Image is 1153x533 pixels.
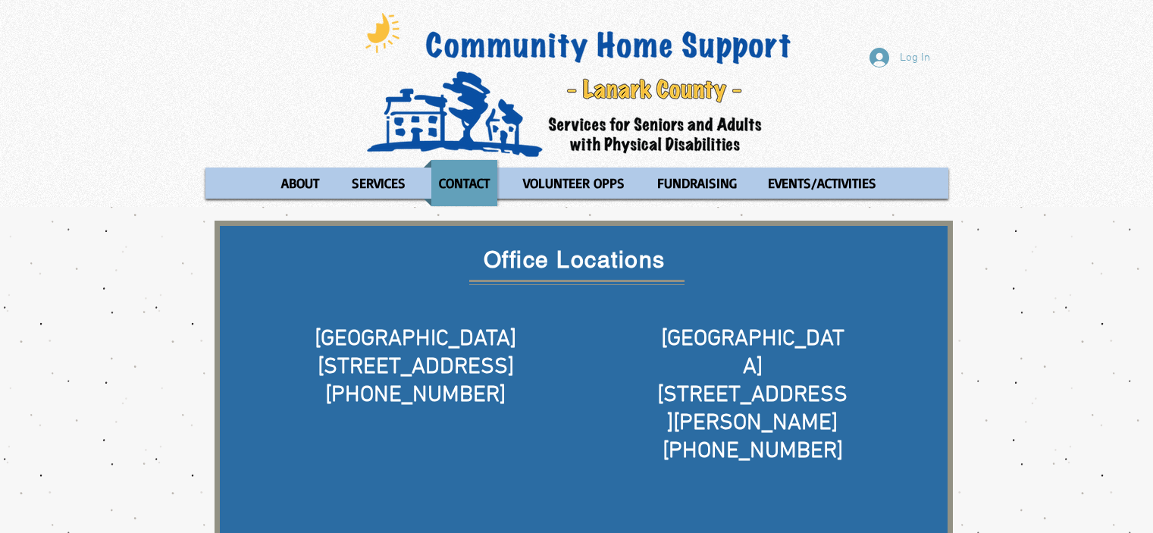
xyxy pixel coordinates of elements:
[643,160,750,206] a: FUNDRAISING
[661,325,844,381] span: [GEOGRAPHIC_DATA]
[761,160,883,206] p: EVENTS/ACTIVITIES
[657,381,848,437] span: [STREET_ADDRESS][PERSON_NAME]
[424,160,505,206] a: CONTACT
[754,160,891,206] a: EVENTS/ACTIVITIES
[663,437,843,466] span: [PHONE_NUMBER]
[509,160,639,206] a: VOLUNTEER OPPS
[325,381,506,409] span: [PHONE_NUMBER]
[432,160,497,206] p: CONTACT
[859,43,941,72] button: Log In
[345,160,412,206] p: SERVICES
[266,160,334,206] a: ABOUT
[318,353,514,381] span: [STREET_ADDRESS]
[895,50,935,66] span: Log In
[484,246,666,273] span: Office Locations
[650,160,744,206] p: FUNDRAISING
[205,160,948,206] nav: Site
[274,160,326,206] p: ABOUT
[516,160,631,206] p: VOLUNTEER OPPS
[315,325,516,353] span: [GEOGRAPHIC_DATA]
[337,160,420,206] a: SERVICES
